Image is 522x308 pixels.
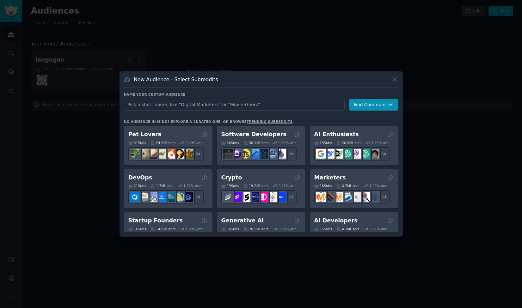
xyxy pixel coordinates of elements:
[190,147,204,160] div: + 24
[124,99,345,111] input: Pick a short name, like "Digital Marketers" or "Movie-Goers"
[150,227,175,231] div: 14.0M Users
[325,149,335,159] img: DeepSeek
[134,76,218,83] h3: New Audience - Select Subreddits
[221,227,239,231] div: 16 Sub s
[325,192,335,202] img: bigseo
[267,149,277,159] img: AskComputerScience
[336,141,361,145] div: 20.9M Users
[258,149,268,159] img: reactnative
[223,149,233,159] img: software
[314,174,346,182] h2: Marketers
[336,184,359,188] div: 6.7M Users
[232,149,242,159] img: csharp
[376,190,390,203] div: + 11
[190,190,204,203] div: + 14
[165,149,175,159] img: cockatiel
[372,141,390,145] div: 1.21 % /mo
[376,147,390,160] div: + 18
[174,149,184,159] img: PetAdvice
[243,184,268,188] div: 19.2M Users
[334,192,343,202] img: AskMarketing
[157,149,166,159] img: turtle
[139,149,149,159] img: ballpython
[243,141,268,145] div: 30.1M Users
[186,141,204,145] div: 0.49 % /mo
[342,149,352,159] img: chatgpt_promptDesign
[150,141,175,145] div: 24.5M Users
[314,130,359,138] h2: AI Enthusiasts
[349,99,398,111] button: Find Communities
[276,192,286,202] img: defi_
[247,120,292,124] a: trending subreddits
[165,192,175,202] img: platformengineering
[314,217,358,225] h2: AI Developers
[258,192,268,202] img: defiblockchain
[128,141,146,145] div: 31 Sub s
[316,149,326,159] img: GoogleGeminiAI
[221,174,242,182] h2: Crypto
[183,149,193,159] img: dogbreed
[221,217,264,225] h2: Generative AI
[124,119,294,124] div: No audience in mind? Explore a curated one, or browse .
[334,149,343,159] img: AItoolsCatalog
[148,149,157,159] img: leopardgeckos
[342,192,352,202] img: Emailmarketing
[369,184,387,188] div: 1.02 % /mo
[369,192,379,202] img: OnlineMarketing
[316,192,326,202] img: content_marketing
[279,227,297,231] div: 0.39 % /mo
[130,192,140,202] img: azuredevops
[267,192,277,202] img: CryptoNews
[128,227,146,231] div: 16 Sub s
[314,227,332,231] div: 15 Sub s
[314,184,332,188] div: 18 Sub s
[128,184,146,188] div: 21 Sub s
[183,192,193,202] img: PlatformEngineers
[232,192,242,202] img: 0xPolygon
[221,141,239,145] div: 26 Sub s
[139,192,149,202] img: AWS_Certified_Experts
[221,130,286,138] h2: Software Developers
[241,192,250,202] img: ethstaker
[351,149,361,159] img: OpenAIDev
[128,130,162,138] h2: Pet Lovers
[283,147,297,160] div: + 19
[124,92,398,97] h3: Name your custom audience
[243,227,268,231] div: 20.5M Users
[360,149,370,159] img: chatgpt_prompts_
[249,192,259,202] img: web3
[186,227,204,231] div: 1.09 % /mo
[336,227,359,231] div: 4.2M Users
[249,149,259,159] img: iOSProgramming
[130,149,140,159] img: herpetology
[157,192,166,202] img: DevOpsLinks
[360,192,370,202] img: MarketingResearch
[279,141,297,145] div: 0.31 % /mo
[351,192,361,202] img: googleads
[369,227,387,231] div: 2.21 % /mo
[223,192,233,202] img: ethfinance
[148,192,157,202] img: Docker_DevOps
[221,184,239,188] div: 19 Sub s
[183,184,201,188] div: 1.67 % /mo
[279,184,297,188] div: 0.22 % /mo
[283,190,297,203] div: + 12
[174,192,184,202] img: aws_cdk
[369,149,379,159] img: ArtificalIntelligence
[241,149,250,159] img: learnjavascript
[128,217,183,225] h2: Startup Founders
[314,141,332,145] div: 25 Sub s
[128,174,152,182] h2: DevOps
[150,184,174,188] div: 1.7M Users
[276,149,286,159] img: elixir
